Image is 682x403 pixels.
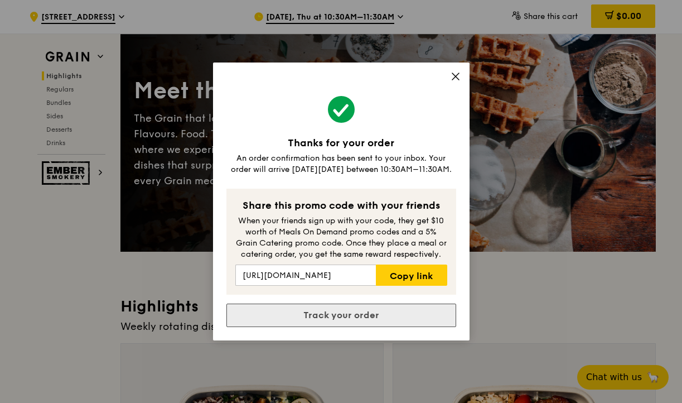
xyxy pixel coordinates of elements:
div: Share this promo code with your friends [235,198,447,213]
div: An order confirmation has been sent to your inbox. Your order will arrive [DATE][DATE] between 10... [226,153,456,175]
div: When your friends sign up with your code, they get $10 worth of Meals On Demand promo codes and a... [235,215,447,260]
a: Copy link [376,265,447,286]
div: Thanks for your order [226,135,456,151]
a: Track your order [226,304,456,327]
